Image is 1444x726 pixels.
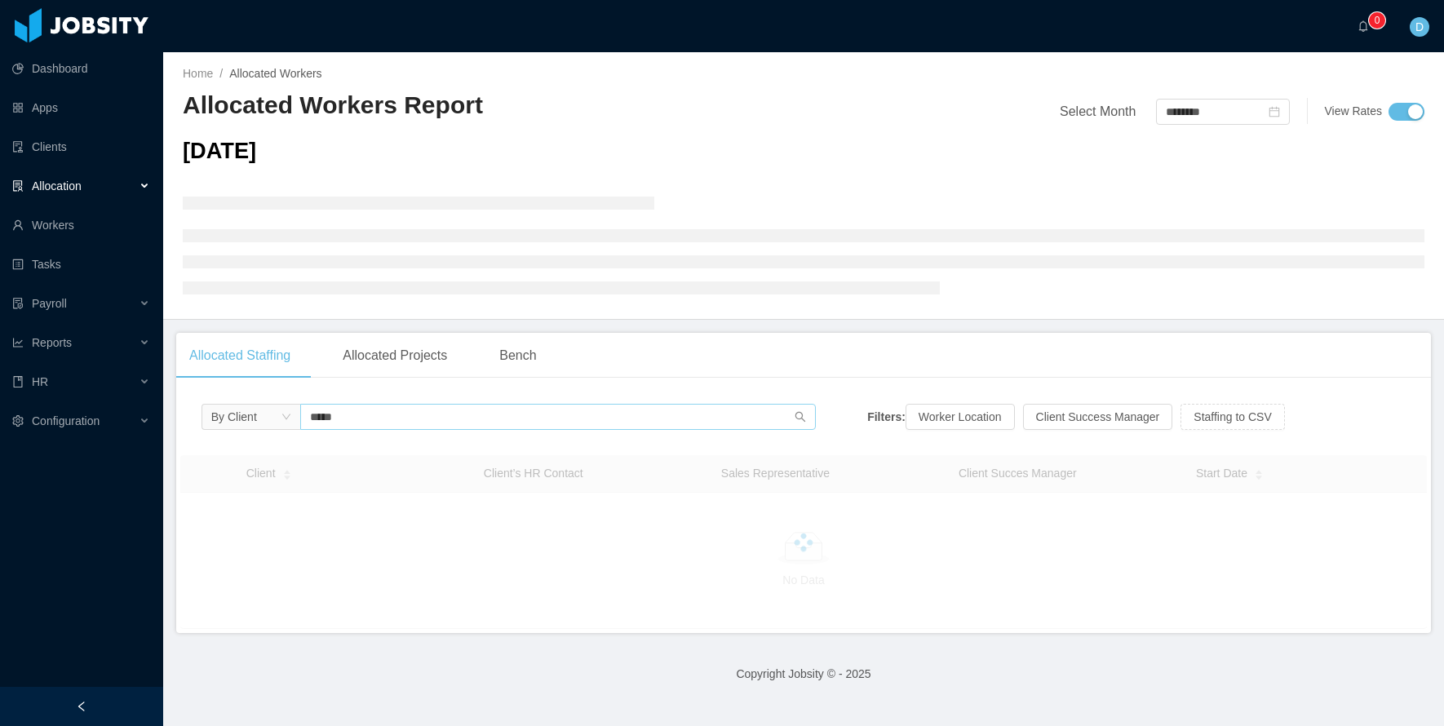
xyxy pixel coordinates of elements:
a: icon: userWorkers [12,209,150,241]
button: Worker Location [906,404,1015,430]
span: Allocation [32,179,82,193]
i: icon: calendar [1269,106,1280,117]
div: Allocated Staffing [176,333,303,378]
footer: Copyright Jobsity © - 2025 [163,646,1444,702]
button: Client Success Manager [1023,404,1173,430]
a: icon: pie-chartDashboard [12,52,150,85]
a: Home [183,67,213,80]
i: icon: line-chart [12,337,24,348]
span: Payroll [32,297,67,310]
span: View Rates [1324,104,1382,117]
div: By Client [211,405,257,429]
span: [DATE] [183,138,256,163]
div: Bench [486,333,549,378]
span: Select Month [1060,104,1136,118]
a: icon: auditClients [12,131,150,163]
a: icon: profileTasks [12,248,150,281]
a: icon: appstoreApps [12,91,150,124]
button: Staffing to CSV [1180,404,1284,430]
i: icon: down [281,412,291,423]
span: Reports [32,336,72,349]
div: Allocated Projects [330,333,460,378]
span: D [1415,17,1424,37]
h2: Allocated Workers Report [183,89,804,122]
i: icon: bell [1358,20,1369,32]
i: icon: book [12,376,24,387]
strong: Filters: [867,410,906,423]
span: HR [32,375,48,388]
i: icon: setting [12,415,24,427]
span: Allocated Workers [229,67,321,80]
span: Configuration [32,414,100,427]
i: icon: file-protect [12,298,24,309]
i: icon: search [795,411,806,423]
sup: 0 [1369,12,1385,29]
i: icon: solution [12,180,24,192]
span: / [219,67,223,80]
